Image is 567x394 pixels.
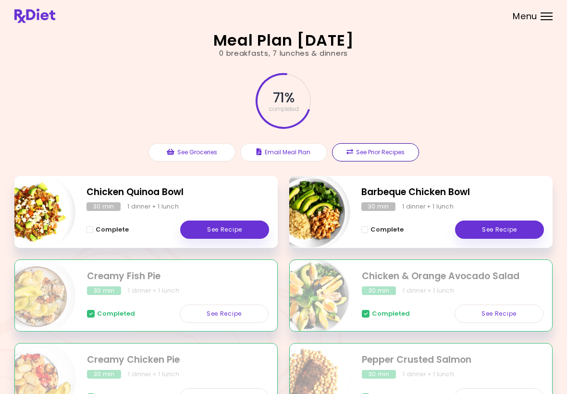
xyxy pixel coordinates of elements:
[213,33,354,48] h2: Meal Plan [DATE]
[269,106,299,112] span: completed
[87,270,269,283] h2: Creamy Fish Pie
[362,353,543,367] h2: Pepper Crusted Salmon
[240,143,327,161] button: Email Meal Plan
[86,202,121,211] div: 30 min
[219,48,348,59] div: 0 breakfasts , 7 lunches & dinners
[148,143,235,161] button: See Groceries
[97,310,135,318] span: Completed
[273,90,294,106] span: 71 %
[362,270,543,283] h2: Chicken & Orange Avocado Salad
[87,353,269,367] h2: Creamy Chicken Pie
[332,143,419,161] button: See Prior Recipes
[513,12,537,21] span: Menu
[362,286,396,295] div: 30 min
[96,226,129,234] span: Complete
[87,286,121,295] div: 30 min
[87,370,121,379] div: 30 min
[271,256,351,336] img: Info - Chicken & Orange Avocado Salad
[362,370,396,379] div: 30 min
[271,172,350,252] img: Info - Barbeque Chicken Bowl
[372,310,410,318] span: Completed
[180,305,269,323] a: See Recipe - Creamy Fish Pie
[128,370,179,379] div: 1 dinner + 1 lunch
[86,224,129,235] button: Complete - Chicken Quinoa Bowl
[86,185,269,199] h2: Chicken Quinoa Bowl
[361,224,404,235] button: Complete - Barbeque Chicken Bowl
[361,185,544,199] h2: Barbeque Chicken Bowl
[402,202,454,211] div: 1 dinner + 1 lunch
[128,286,179,295] div: 1 dinner + 1 lunch
[455,305,543,323] a: See Recipe - Chicken & Orange Avocado Salad
[455,221,544,239] a: See Recipe - Barbeque Chicken Bowl
[361,202,395,211] div: 30 min
[403,286,454,295] div: 1 dinner + 1 lunch
[180,221,269,239] a: See Recipe - Chicken Quinoa Bowl
[127,202,179,211] div: 1 dinner + 1 lunch
[403,370,454,379] div: 1 dinner + 1 lunch
[14,9,55,23] img: RxDiet
[370,226,404,234] span: Complete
